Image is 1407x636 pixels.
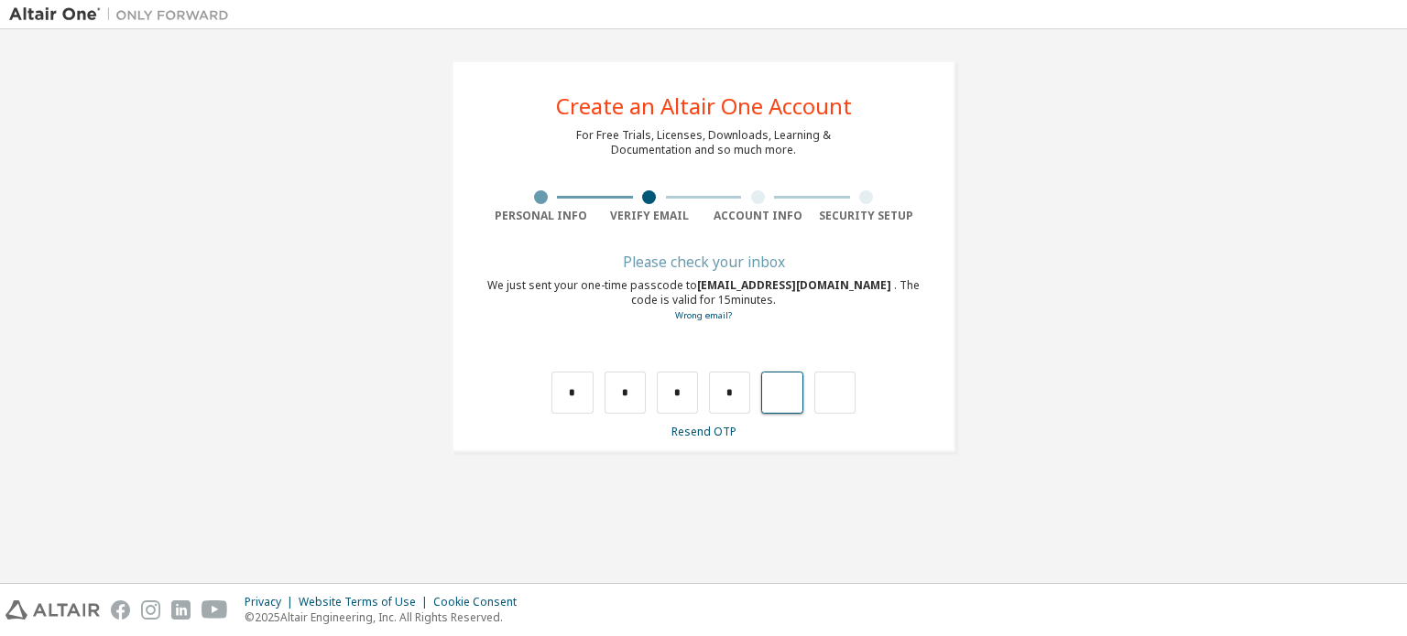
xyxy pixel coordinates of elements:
img: Altair One [9,5,238,24]
div: Verify Email [595,209,704,223]
a: Go back to the registration form [675,309,732,321]
img: facebook.svg [111,600,130,620]
div: Security Setup [813,209,922,223]
div: Privacy [245,595,299,609]
div: For Free Trials, Licenses, Downloads, Learning & Documentation and so much more. [576,128,831,157]
a: Resend OTP [671,424,736,439]
div: We just sent your one-time passcode to . The code is valid for 15 minutes. [486,278,921,323]
span: [EMAIL_ADDRESS][DOMAIN_NAME] [697,277,894,293]
img: altair_logo.svg [5,600,100,620]
div: Personal Info [486,209,595,223]
img: youtube.svg [202,600,228,620]
div: Create an Altair One Account [556,95,852,117]
div: Please check your inbox [486,256,921,267]
div: Cookie Consent [433,595,528,609]
img: linkedin.svg [171,600,191,620]
div: Account Info [703,209,813,223]
img: instagram.svg [141,600,160,620]
p: © 2025 Altair Engineering, Inc. All Rights Reserved. [245,609,528,625]
div: Website Terms of Use [299,595,433,609]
